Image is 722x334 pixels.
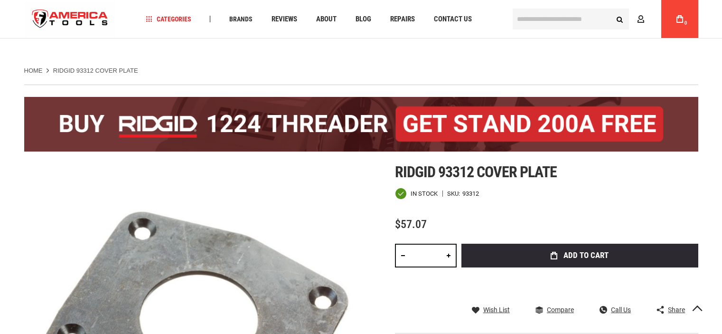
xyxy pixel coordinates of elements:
span: Repairs [390,16,415,23]
a: About [312,13,341,26]
a: Home [24,67,43,75]
span: Reviews [272,16,297,23]
strong: RIDGID 93312 COVER PLATE [53,67,138,74]
span: Brands [229,16,253,22]
a: Call Us [600,305,631,314]
span: Wish List [483,306,510,313]
iframe: Secure express checkout frame [459,270,700,298]
a: Brands [225,13,257,26]
span: Blog [356,16,371,23]
span: Share [668,306,685,313]
strong: SKU [447,191,462,197]
a: Contact Us [430,13,476,26]
a: Repairs [386,13,419,26]
span: Call Us [611,306,631,313]
span: In stock [411,191,438,197]
span: Categories [146,16,191,22]
span: Ridgid 93312 cover plate [395,163,557,181]
img: BOGO: Buy the RIDGID® 1224 Threader (26092), get the 92467 200A Stand FREE! [24,97,698,152]
a: Reviews [267,13,301,26]
button: Add to Cart [461,244,698,267]
a: Categories [141,13,196,26]
span: Contact Us [434,16,472,23]
button: Search [611,10,629,28]
a: Blog [351,13,375,26]
a: Compare [535,305,574,314]
a: Wish List [472,305,510,314]
span: Add to Cart [563,251,609,259]
span: 0 [684,20,687,26]
div: Availability [395,188,438,200]
div: 93312 [462,191,479,197]
span: $57.07 [395,218,427,231]
a: store logo [24,1,116,37]
img: America Tools [24,1,116,37]
span: About [316,16,337,23]
span: Compare [547,306,574,313]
